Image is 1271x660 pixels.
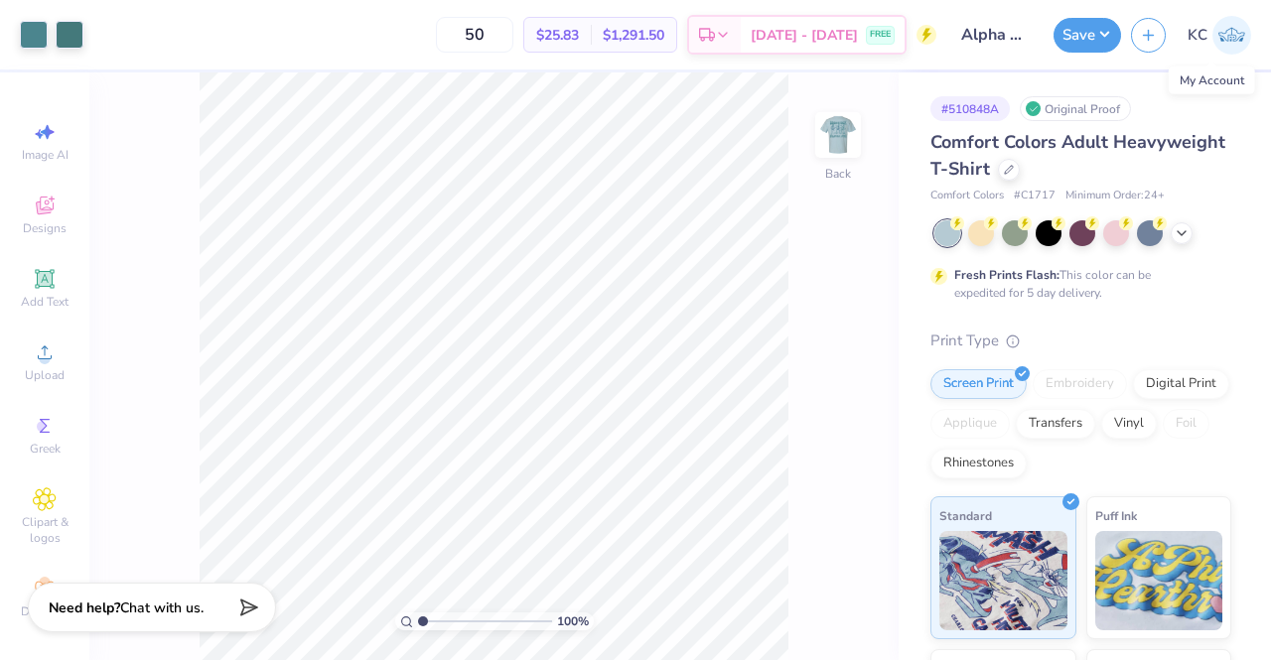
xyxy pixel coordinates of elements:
[21,603,69,619] span: Decorate
[1033,369,1127,399] div: Embroidery
[1188,24,1207,47] span: KC
[930,188,1004,204] span: Comfort Colors
[939,531,1067,630] img: Standard
[930,96,1010,121] div: # 510848A
[1188,16,1251,55] a: KC
[436,17,513,53] input: – –
[1016,409,1095,439] div: Transfers
[10,514,79,546] span: Clipart & logos
[603,25,664,46] span: $1,291.50
[930,409,1010,439] div: Applique
[536,25,579,46] span: $25.83
[1101,409,1157,439] div: Vinyl
[1014,188,1056,204] span: # C1717
[930,449,1027,478] div: Rhinestones
[1065,188,1165,204] span: Minimum Order: 24 +
[930,130,1225,181] span: Comfort Colors Adult Heavyweight T-Shirt
[21,294,69,310] span: Add Text
[870,28,891,42] span: FREE
[1095,505,1137,526] span: Puff Ink
[818,115,858,155] img: Back
[30,441,61,457] span: Greek
[954,266,1199,302] div: This color can be expedited for 5 day delivery.
[49,598,120,617] strong: Need help?
[946,15,1044,55] input: Untitled Design
[1054,18,1121,53] button: Save
[751,25,858,46] span: [DATE] - [DATE]
[1095,531,1223,630] img: Puff Ink
[1133,369,1229,399] div: Digital Print
[1212,16,1251,55] img: Karissa Cox
[22,147,69,163] span: Image AI
[939,505,992,526] span: Standard
[930,369,1027,399] div: Screen Print
[23,220,67,236] span: Designs
[557,612,589,630] span: 100 %
[1169,66,1255,94] div: My Account
[954,267,1059,283] strong: Fresh Prints Flash:
[120,598,204,617] span: Chat with us.
[25,367,65,383] span: Upload
[1163,409,1209,439] div: Foil
[1020,96,1131,121] div: Original Proof
[930,330,1231,352] div: Print Type
[825,165,851,183] div: Back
